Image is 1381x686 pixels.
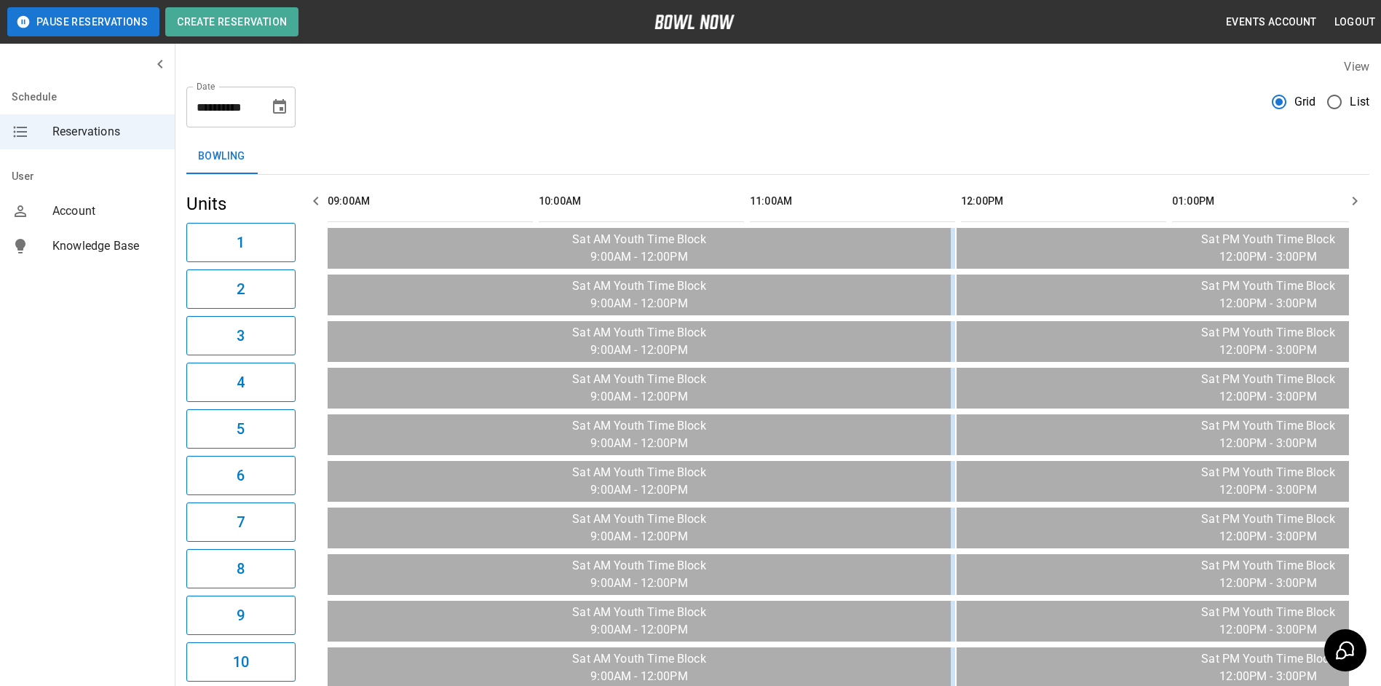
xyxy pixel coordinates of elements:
span: Knowledge Base [52,237,163,255]
h6: 7 [237,510,245,534]
button: 1 [186,223,296,262]
h6: 9 [237,604,245,627]
button: 4 [186,363,296,402]
span: Grid [1294,93,1316,111]
th: 09:00AM [328,181,533,222]
h6: 2 [237,277,245,301]
th: 12:00PM [961,181,1166,222]
h6: 1 [237,231,245,254]
button: 10 [186,642,296,682]
button: 6 [186,456,296,495]
button: 2 [186,269,296,309]
img: logo [654,15,735,29]
h6: 3 [237,324,245,347]
button: 9 [186,596,296,635]
button: Logout [1329,9,1381,36]
span: Account [52,202,163,220]
button: Events Account [1220,9,1323,36]
th: 11:00AM [750,181,955,222]
h6: 5 [237,417,245,441]
button: Pause Reservations [7,7,159,36]
h6: 6 [237,464,245,487]
h6: 8 [237,557,245,580]
button: Choose date, selected date is Sep 13, 2025 [265,92,294,122]
h6: 4 [237,371,245,394]
span: List [1350,93,1369,111]
button: 7 [186,502,296,542]
button: 3 [186,316,296,355]
h6: 10 [233,650,249,674]
th: 10:00AM [539,181,744,222]
button: Bowling [186,139,257,174]
button: 8 [186,549,296,588]
span: Reservations [52,123,163,141]
div: inventory tabs [186,139,1369,174]
label: View [1344,60,1369,74]
button: 5 [186,409,296,449]
button: Create Reservation [165,7,298,36]
h5: Units [186,192,296,216]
